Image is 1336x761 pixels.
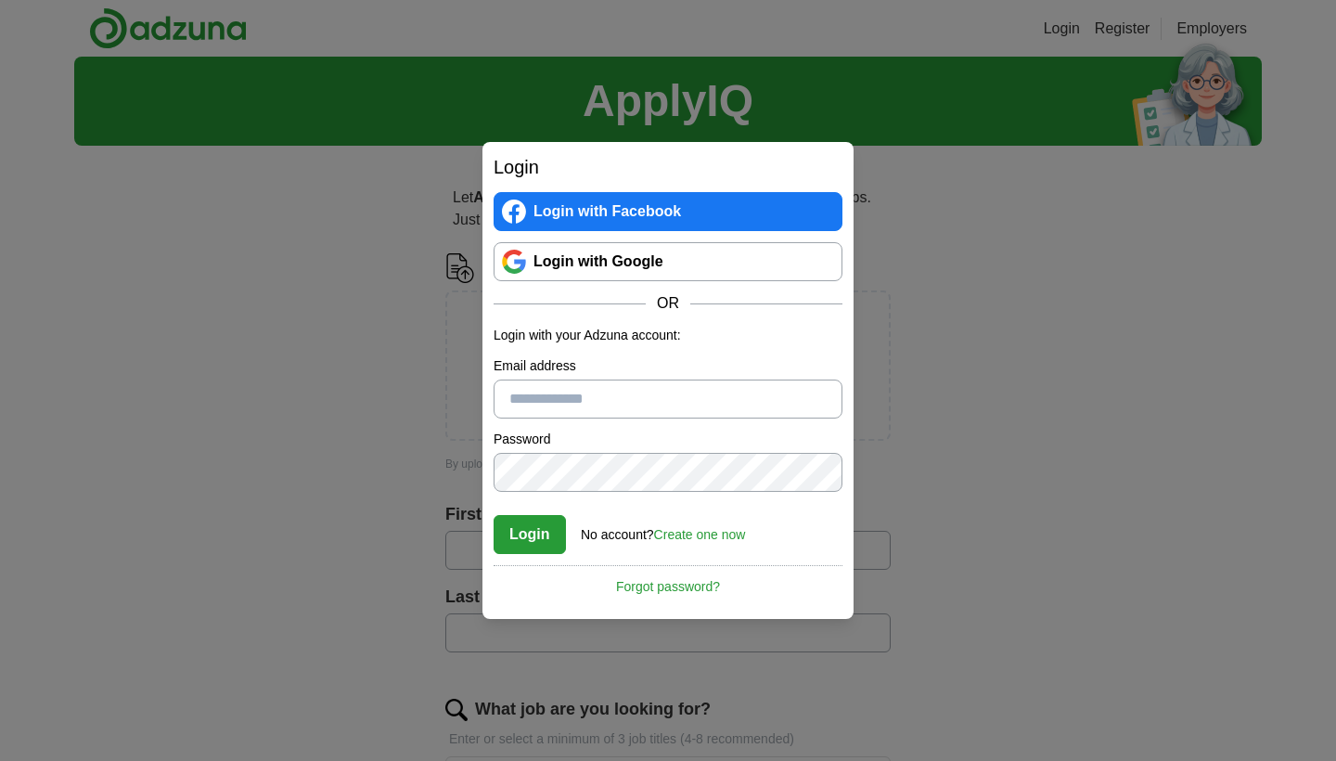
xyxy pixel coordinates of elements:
div: No account? [581,514,745,545]
a: Login with Facebook [494,192,842,231]
a: Forgot password? [494,565,842,597]
button: Login [494,515,566,554]
p: Login with your Adzuna account: [494,326,842,345]
a: Login with Google [494,242,842,281]
label: Email address [494,356,842,376]
a: Create one now [654,527,746,542]
label: Password [494,430,842,449]
h2: Login [494,153,842,181]
span: OR [646,292,690,315]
